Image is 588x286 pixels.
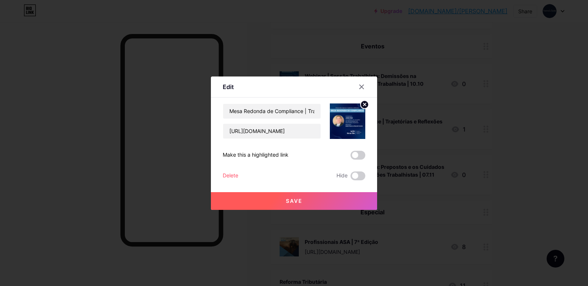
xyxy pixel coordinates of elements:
[223,151,288,160] div: Make this a highlighted link
[330,103,365,139] img: link_thumbnail
[223,171,238,180] div: Delete
[223,124,321,139] input: URL
[223,104,321,119] input: Title
[211,192,377,210] button: Save
[286,198,302,204] span: Save
[223,82,234,91] div: Edit
[336,171,348,180] span: Hide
